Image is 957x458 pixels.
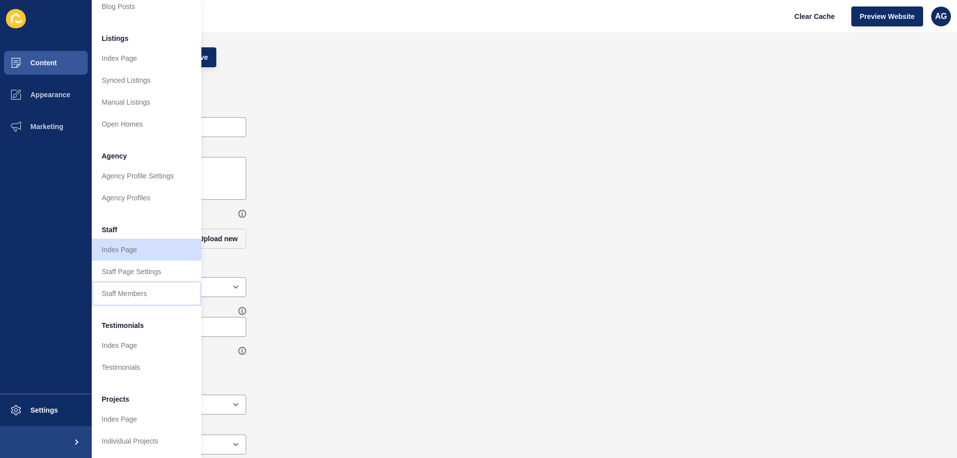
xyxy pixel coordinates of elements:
a: Staff Page Settings [92,261,201,283]
a: Index Page [92,239,201,261]
span: Listings [102,33,129,43]
button: Preview Website [851,6,923,26]
button: Upload new [190,229,246,249]
button: Clear Cache [786,6,843,26]
a: Testimonials [92,356,201,378]
a: Agency Profile Settings [92,165,201,187]
span: AG [935,11,947,21]
a: Index Page [92,408,201,430]
a: Open Homes [92,113,201,135]
a: Agency Profiles [92,187,201,209]
a: Staff Members [92,283,201,305]
span: Staff [102,225,117,235]
a: Manual Listings [92,91,201,113]
a: Individual Projects [92,430,201,452]
a: Index Page [92,47,201,69]
a: Synced Listings [92,69,201,91]
span: Agency [102,151,127,161]
span: Clear Cache [795,11,835,21]
span: Upload new [198,234,238,244]
span: Preview Website [860,11,915,21]
a: Index Page [92,334,201,356]
span: Projects [102,394,129,404]
span: Testimonials [102,320,144,330]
